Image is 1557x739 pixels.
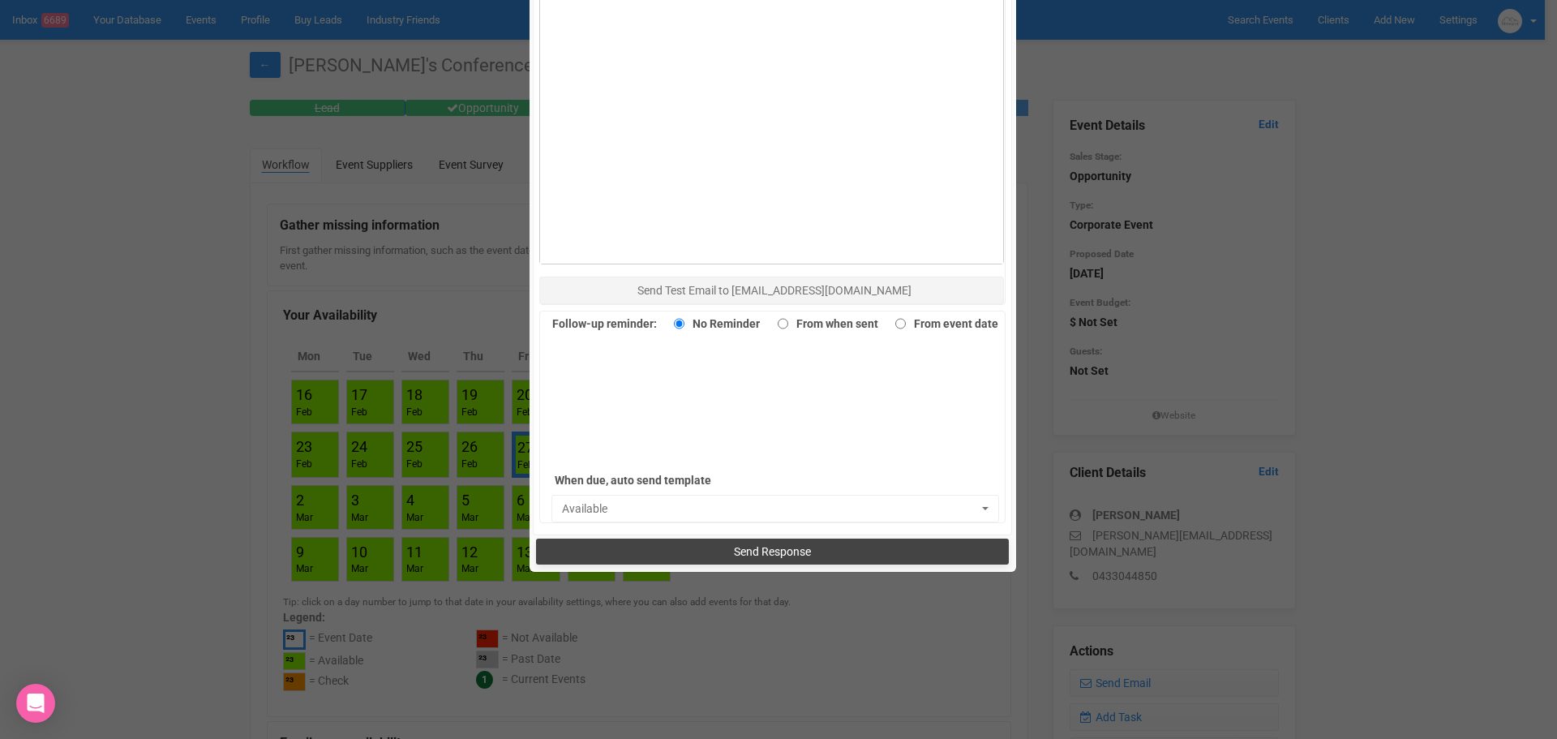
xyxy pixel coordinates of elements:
[562,501,979,517] span: Available
[666,312,760,335] label: No Reminder
[16,684,55,723] div: Open Intercom Messenger
[555,469,782,492] label: When due, auto send template
[887,312,998,335] label: From event date
[734,545,811,558] span: Send Response
[637,284,911,297] span: Send Test Email to [EMAIL_ADDRESS][DOMAIN_NAME]
[770,312,878,335] label: From when sent
[552,312,657,335] label: Follow-up reminder:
